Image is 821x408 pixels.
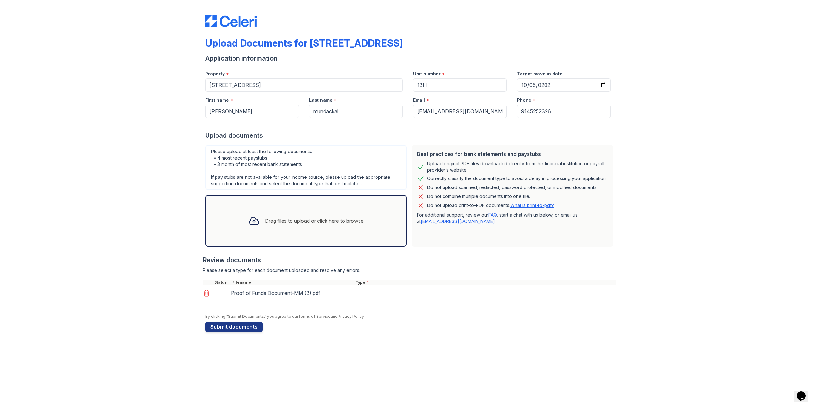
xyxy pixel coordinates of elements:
[338,314,365,319] a: Privacy Policy.
[203,267,616,273] div: Please select a type for each document uploaded and resolve any errors.
[205,131,616,140] div: Upload documents
[205,71,225,77] label: Property
[205,97,229,103] label: First name
[488,212,497,218] a: FAQ
[203,256,616,265] div: Review documents
[517,97,531,103] label: Phone
[354,280,616,285] div: Type
[427,175,607,182] div: Correctly classify the document type to avoid a delay in processing your application.
[417,150,608,158] div: Best practices for bank statements and paystubs
[205,322,263,332] button: Submit documents
[794,382,815,402] iframe: chat widget
[510,203,554,208] a: What is print-to-pdf?
[205,37,402,49] div: Upload Documents for [STREET_ADDRESS]
[231,280,354,285] div: Filename
[298,314,331,319] a: Terms of Service
[417,212,608,225] p: For additional support, review our , start a chat with us below, or email us at
[517,71,563,77] label: Target move in date
[427,202,554,209] p: Do not upload print-to-PDF documents.
[205,15,257,27] img: CE_Logo_Blue-a8612792a0a2168367f1c8372b55b34899dd931a85d93a1a3d3e32e68fde9ad4.png
[265,217,364,225] div: Drag files to upload or click here to browse
[205,54,616,63] div: Application information
[213,280,231,285] div: Status
[309,97,333,103] label: Last name
[427,193,530,200] div: Do not combine multiple documents into one file.
[421,219,495,224] a: [EMAIL_ADDRESS][DOMAIN_NAME]
[205,145,407,190] div: Please upload at least the following documents: • 4 most recent paystubs • 3 month of most recent...
[413,71,441,77] label: Unit number
[413,97,425,103] label: Email
[427,161,608,173] div: Upload original PDF files downloaded directly from the financial institution or payroll provider’...
[205,314,616,319] div: By clicking "Submit Documents," you agree to our and
[427,184,597,191] div: Do not upload scanned, redacted, password protected, or modified documents.
[231,288,351,298] div: Proof of Funds Document-MM (3).pdf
